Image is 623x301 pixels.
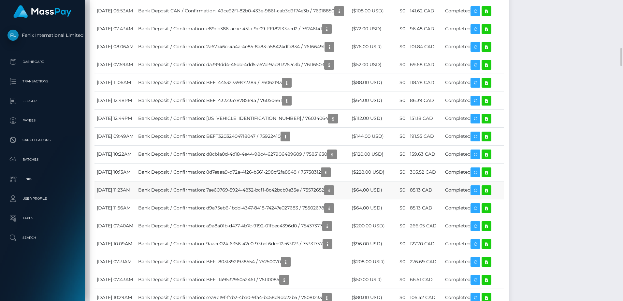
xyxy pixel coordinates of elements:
td: $0 [391,109,408,127]
td: Completed [443,56,504,74]
p: Taxes [7,213,77,223]
td: ($96.00 USD) [349,235,391,253]
td: Bank Deposit / Confirmation: BEFT80313921938554 / 75250070 [136,253,349,271]
td: $0 [391,217,408,235]
td: [DATE] 07:40AM [94,217,136,235]
td: ($52.00 USD) [349,56,391,74]
td: [DATE] 08:06AM [94,38,136,56]
td: $0 [391,145,408,163]
td: Bank Deposit / Confirmation: BEFT43223578785695 / 76050661 [136,92,349,109]
p: Payees [7,116,77,125]
td: 69.68 CAD [408,56,443,74]
td: 86.39 CAD [408,92,443,109]
p: Cancellations [7,135,77,145]
td: ($64.00 USD) [349,181,391,199]
td: ($64.00 USD) [349,199,391,217]
a: Ledger [5,93,80,109]
a: Taxes [5,210,80,226]
a: Batches [5,151,80,168]
td: Completed [443,74,504,92]
td: Completed [443,163,504,181]
td: ($144.00 USD) [349,127,391,145]
a: Cancellations [5,132,80,148]
td: [DATE] 07:59AM [94,56,136,74]
td: Bank Deposit / Confirmation: 2a67a46c-4a4a-4e85-8a83-a58424dfa834 / 76166491 [136,38,349,56]
td: ($76.00 USD) [349,38,391,56]
td: ($120.00 USD) [349,145,391,163]
p: User Profile [7,194,77,204]
td: $0 [391,92,408,109]
td: Completed [443,181,504,199]
td: $0 [391,163,408,181]
td: ($64.00 USD) [349,92,391,109]
p: Search [7,233,77,243]
td: 159.63 CAD [408,145,443,163]
td: [DATE] 12:48PM [94,92,136,109]
td: [DATE] 11:23AM [94,181,136,199]
td: Bank Deposit / Confirmation: BEFT44532739872384 / 76062193 [136,74,349,92]
img: Fenix International Limited [7,30,19,41]
td: Bank Deposit / Confirmation: da399dd4-46dd-4dd5-a57d-9ac813757c3b / 76116503 [136,56,349,74]
td: 266.05 CAD [408,217,443,235]
a: Dashboard [5,54,80,70]
td: Completed [443,271,504,289]
td: 118.78 CAD [408,74,443,92]
td: Completed [443,217,504,235]
td: [DATE] 06:53AM [94,2,136,20]
td: [DATE] 10:13AM [94,163,136,181]
img: MassPay Logo [13,5,71,18]
td: $0 [391,20,408,38]
td: Bank Deposit / Confirmation: 9aace024-6356-42e0-93bd-6dee12e63f23 / 75331757 [136,235,349,253]
td: [DATE] 07:43AM [94,271,136,289]
td: Bank Deposit / Confirmation: [US_VEHICLE_IDENTIFICATION_NUMBER] / 76034064 [136,109,349,127]
td: ($72.00 USD) [349,20,391,38]
td: Bank Deposit / Confirmation: d8cb1a0d-4d18-4e44-98c4-627906489609 / 75851630 [136,145,349,163]
td: 85.13 CAD [408,199,443,217]
td: 101.84 CAD [408,38,443,56]
td: [DATE] 09:49AM [94,127,136,145]
a: Search [5,230,80,246]
td: [DATE] 07:43AM [94,20,136,38]
td: $0 [391,271,408,289]
a: Payees [5,112,80,129]
td: Completed [443,92,504,109]
span: Fenix International Limited [5,32,80,38]
td: Bank Deposit / Confirmation: BEFT14953295052461 / 75110085 [136,271,349,289]
td: Bank Deposit / Confirmation: 7ae60769-5924-4832-bcf1-8c42bcb9e35e / 75572652 [136,181,349,199]
td: Completed [443,2,504,20]
td: $0 [391,74,408,92]
a: Transactions [5,73,80,90]
td: Completed [443,20,504,38]
td: $0 [391,38,408,56]
td: Completed [443,109,504,127]
td: 191.55 CAD [408,127,443,145]
td: Completed [443,235,504,253]
td: $0 [391,199,408,217]
td: Bank Deposit CAN / Confirmation: 49ce92f1-82b0-433e-9861-cab3d9f74e3b / 76318850 [136,2,349,20]
td: Bank Deposit / Confirmation: a9a8a01b-d477-4b7c-9192-01fbec4396d0 / 75437377 [136,217,349,235]
td: Completed [443,199,504,217]
a: User Profile [5,191,80,207]
td: $0 [391,2,408,20]
td: ($228.00 USD) [349,163,391,181]
td: Bank Deposit / Confirmation: BEFT32032404718047 / 75922410 [136,127,349,145]
td: $0 [391,127,408,145]
td: [DATE] 11:06AM [94,74,136,92]
td: $0 [391,56,408,74]
td: 151.18 CAD [408,109,443,127]
td: Completed [443,38,504,56]
p: Transactions [7,77,77,86]
td: [DATE] 11:56AM [94,199,136,217]
td: Bank Deposit / Confirmation: d9a75eb6-1bdd-4347-8418-74247e027683 / 75502678 [136,199,349,217]
td: 66.51 CAD [408,271,443,289]
td: $0 [391,235,408,253]
td: 141.62 CAD [408,2,443,20]
td: ($108.00 USD) [349,2,391,20]
td: ($200.00 USD) [349,217,391,235]
td: ($50.00 USD) [349,271,391,289]
td: 127.70 CAD [408,235,443,253]
td: Bank Deposit / Confirmation: 8d7eaaa9-d72a-4f26-b561-298cf2fa8848 / 75738312 [136,163,349,181]
td: Completed [443,127,504,145]
td: ($208.00 USD) [349,253,391,271]
p: Links [7,174,77,184]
